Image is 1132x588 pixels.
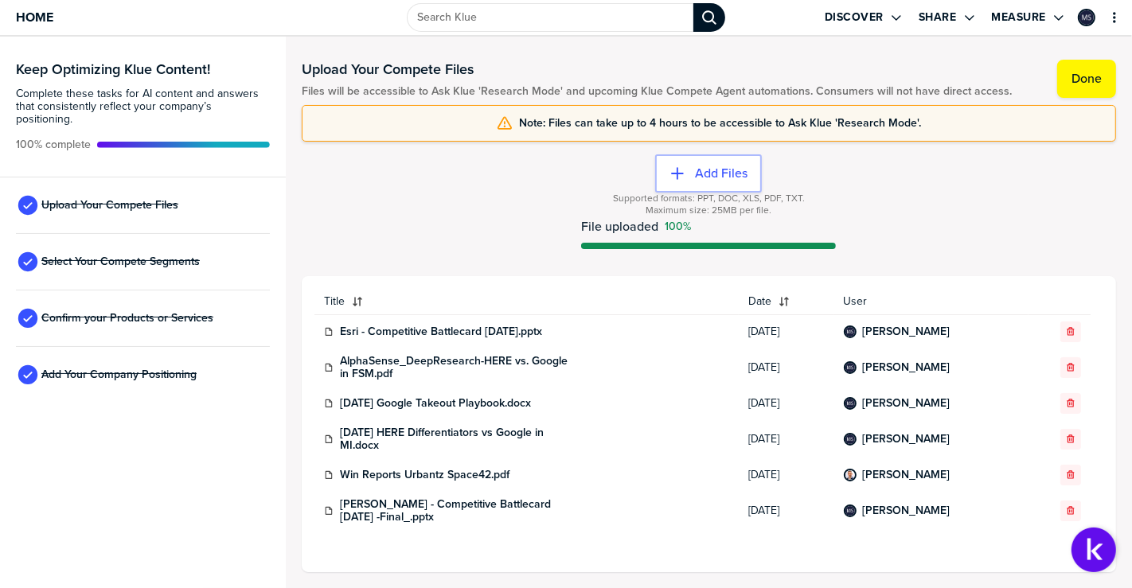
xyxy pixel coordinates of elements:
[407,3,693,32] input: Search Klue
[613,193,805,204] span: Supported formats: PPT, DOC, XLS, PDF, TXT.
[1071,71,1102,87] label: Done
[41,368,197,381] span: Add Your Company Positioning
[739,289,833,314] button: Date
[340,469,509,481] a: Win Reports Urbantz Space42.pdf
[845,470,855,480] img: 0c93e418d5a9281a5e11b0f96c2129aa-sml.png
[41,199,178,212] span: Upload Your Compete Files
[581,220,658,233] span: File uploaded
[665,220,691,233] span: Success
[844,325,857,338] div: Marta Sobieraj
[748,295,771,308] span: Date
[748,361,824,374] span: [DATE]
[314,289,739,314] button: Title
[41,312,213,325] span: Confirm your Products or Services
[748,325,824,338] span: [DATE]
[302,60,1012,79] h1: Upload Your Compete Files
[845,506,855,516] img: 5d4db0085ffa0daa00f06a3fc5abb92c-sml.png
[844,469,857,481] div: Shad Stalians
[748,504,824,517] span: [DATE]
[1057,60,1116,98] button: Done
[646,204,771,216] span: Maximum size: 25MB per file.
[302,85,1012,98] span: Files will be accessible to Ask Klue 'Research Mode' and upcoming Klue Compete Agent automations....
[863,397,950,410] a: [PERSON_NAME]
[863,325,950,338] a: [PERSON_NAME]
[844,433,857,446] div: Marta Sobieraj
[41,255,200,268] span: Select Your Compete Segments
[695,165,748,181] label: Add Files
[844,295,1020,308] span: User
[863,433,950,446] a: [PERSON_NAME]
[863,469,950,481] a: [PERSON_NAME]
[340,498,579,524] a: [PERSON_NAME] - Competitive Battlecard [DATE] -Final_.pptx
[845,434,855,444] img: 5d4db0085ffa0daa00f06a3fc5abb92c-sml.png
[844,504,857,517] div: Marta Sobieraj
[992,10,1047,25] label: Measure
[845,399,855,408] img: 5d4db0085ffa0daa00f06a3fc5abb92c-sml.png
[1079,10,1094,25] img: 5d4db0085ffa0daa00f06a3fc5abb92c-sml.png
[655,154,762,193] button: Add Files
[519,117,921,130] span: Note: Files can take up to 4 hours to be accessible to Ask Klue 'Research Mode'.
[693,3,725,32] div: Search Klue
[16,88,270,126] span: Complete these tasks for AI content and answers that consistently reflect your company’s position...
[1078,9,1095,26] div: Marta Sobieraj
[863,361,950,374] a: [PERSON_NAME]
[340,397,531,410] a: [DATE] Google Takeout Playbook.docx
[748,433,824,446] span: [DATE]
[845,327,855,337] img: 5d4db0085ffa0daa00f06a3fc5abb92c-sml.png
[324,295,345,308] span: Title
[340,426,579,452] a: [DATE] HERE Differentiators vs Google in MI.docx
[825,10,884,25] label: Discover
[340,325,542,338] a: Esri - Competitive Battlecard [DATE].pptx
[919,10,957,25] label: Share
[844,361,857,374] div: Marta Sobieraj
[16,62,270,76] h3: Keep Optimizing Klue Content!
[863,504,950,517] a: [PERSON_NAME]
[1076,7,1097,28] a: Edit Profile
[1071,528,1116,572] button: Open Support Center
[340,355,579,380] a: AlphaSense_DeepResearch-HERE vs. Google in FSM.pdf
[16,10,53,24] span: Home
[748,397,824,410] span: [DATE]
[845,363,855,372] img: 5d4db0085ffa0daa00f06a3fc5abb92c-sml.png
[748,469,824,481] span: [DATE]
[844,397,857,410] div: Marta Sobieraj
[16,138,91,151] span: Active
